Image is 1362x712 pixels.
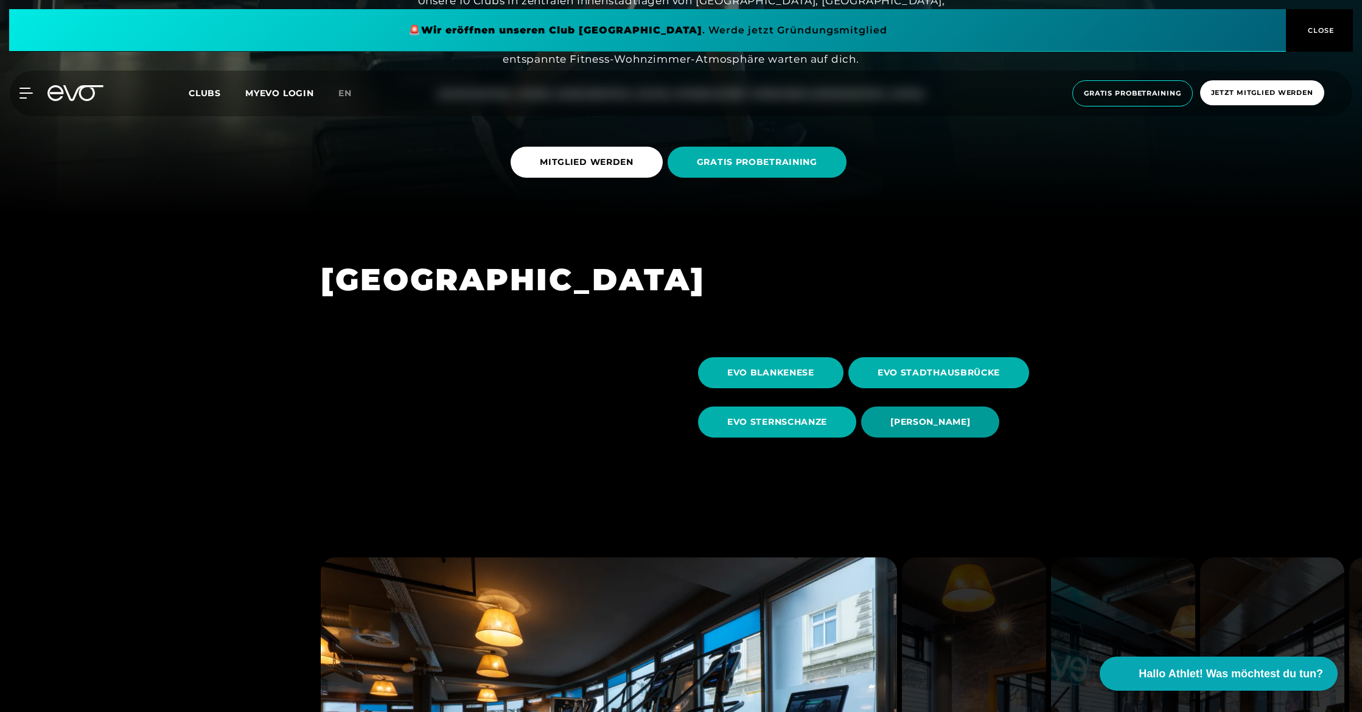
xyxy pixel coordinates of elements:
a: MITGLIED WERDEN [511,138,668,187]
button: CLOSE [1286,9,1353,52]
span: CLOSE [1305,25,1335,36]
a: [PERSON_NAME] [861,397,1004,447]
button: Hallo Athlet! Was möchtest du tun? [1100,657,1338,691]
a: Gratis Probetraining [1069,80,1196,106]
a: EVO STERNSCHANZE [698,397,861,447]
span: [PERSON_NAME] [890,416,970,428]
span: EVO STERNSCHANZE [727,416,827,428]
span: Gratis Probetraining [1084,88,1181,99]
span: EVO BLANKENESE [727,366,814,379]
span: Hallo Athlet! Was möchtest du tun? [1139,666,1323,682]
a: Clubs [189,87,245,99]
a: GRATIS PROBETRAINING [668,138,851,187]
a: MYEVO LOGIN [245,88,314,99]
span: GRATIS PROBETRAINING [697,156,817,169]
a: en [338,86,366,100]
h1: [GEOGRAPHIC_DATA] [321,260,664,299]
span: EVO STADTHAUSBRÜCKE [878,366,1000,379]
span: MITGLIED WERDEN [540,156,634,169]
a: EVO STADTHAUSBRÜCKE [848,348,1034,397]
span: Clubs [189,88,221,99]
span: Jetzt Mitglied werden [1211,88,1313,98]
a: Jetzt Mitglied werden [1196,80,1328,106]
span: en [338,88,352,99]
a: EVO BLANKENESE [698,348,848,397]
